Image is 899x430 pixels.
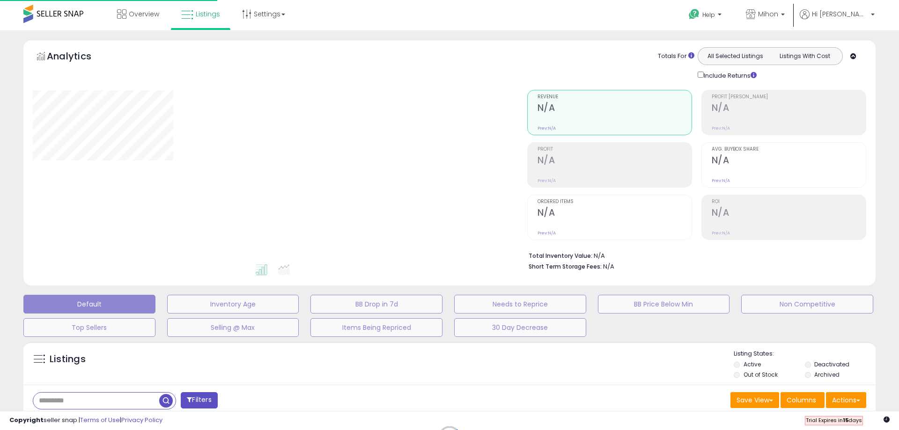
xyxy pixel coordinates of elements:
small: Prev: N/A [712,230,730,236]
button: Non Competitive [741,295,873,313]
button: Selling @ Max [167,318,299,337]
b: Short Term Storage Fees: [529,262,602,270]
span: Overview [129,9,159,19]
span: Avg. Buybox Share [712,147,866,152]
span: Ordered Items [538,199,692,204]
li: N/A [529,249,859,261]
button: BB Drop in 7d [310,295,442,313]
div: Include Returns [691,70,768,80]
button: Needs to Reprice [454,295,586,313]
h2: N/A [712,155,866,168]
strong: Copyright [9,415,44,424]
button: Listings With Cost [770,50,840,62]
h5: Analytics [47,50,110,65]
button: Default [23,295,155,313]
a: Hi [PERSON_NAME] [800,9,875,30]
button: All Selected Listings [700,50,770,62]
button: Items Being Repriced [310,318,442,337]
h2: N/A [712,102,866,115]
h2: N/A [538,155,692,168]
span: Listings [196,9,220,19]
h2: N/A [538,207,692,220]
span: Profit [538,147,692,152]
span: Revenue [538,95,692,100]
div: seller snap | | [9,416,162,425]
button: BB Price Below Min [598,295,730,313]
small: Prev: N/A [538,125,556,131]
h2: N/A [712,207,866,220]
b: Total Inventory Value: [529,252,592,260]
span: N/A [603,262,614,271]
span: ROI [712,199,866,204]
small: Prev: N/A [538,230,556,236]
span: Profit [PERSON_NAME] [712,95,866,100]
small: Prev: N/A [712,125,730,131]
a: Help [681,1,731,30]
button: Top Sellers [23,318,155,337]
h2: N/A [538,102,692,115]
span: Help [702,11,715,19]
span: Hi [PERSON_NAME] [812,9,868,19]
i: Get Help [688,8,700,20]
button: 30 Day Decrease [454,318,586,337]
div: Totals For [658,52,694,61]
small: Prev: N/A [712,178,730,183]
span: Mihon [758,9,778,19]
small: Prev: N/A [538,178,556,183]
button: Inventory Age [167,295,299,313]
